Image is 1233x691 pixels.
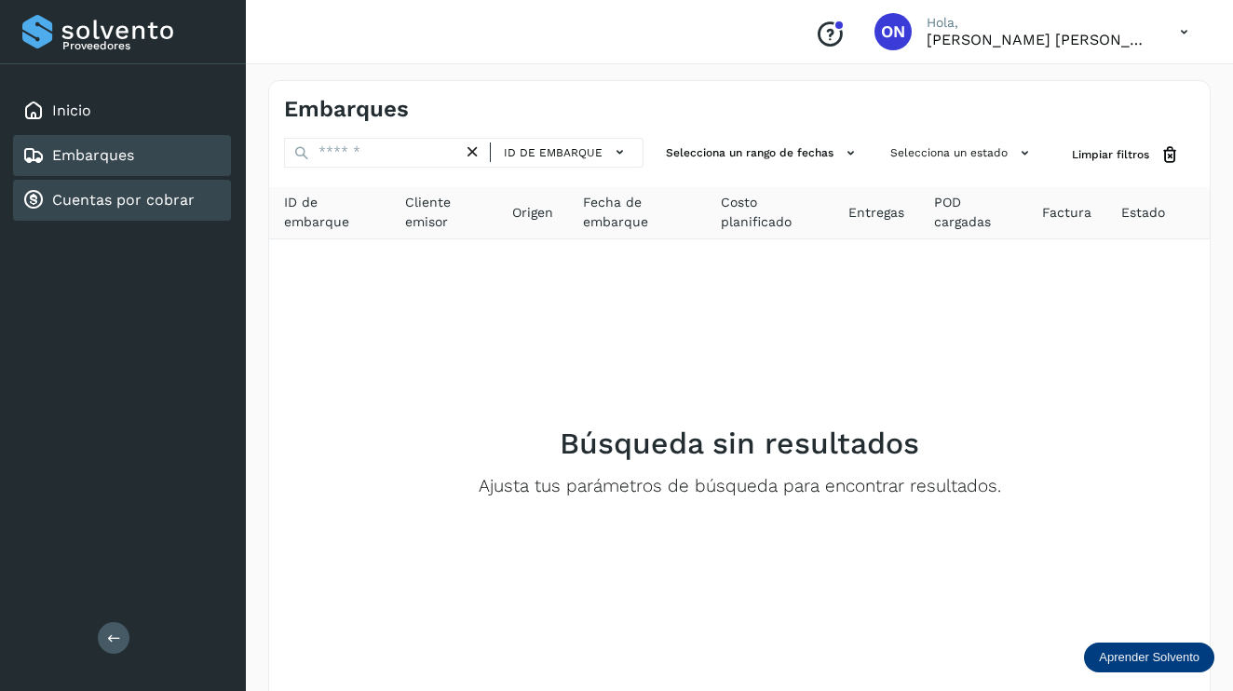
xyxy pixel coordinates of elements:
[13,90,231,131] div: Inicio
[1084,643,1214,672] div: Aprender Solvento
[721,193,820,232] span: Costo planificado
[1042,203,1091,223] span: Factura
[927,15,1150,31] p: Hola,
[504,144,603,161] span: ID de embarque
[1072,146,1149,163] span: Limpiar filtros
[848,203,904,223] span: Entregas
[658,138,868,169] button: Selecciona un rango de fechas
[62,39,224,52] p: Proveedores
[52,191,195,209] a: Cuentas por cobrar
[498,139,635,166] button: ID de embarque
[52,146,134,164] a: Embarques
[479,476,1001,497] p: Ajusta tus parámetros de búsqueda para encontrar resultados.
[1099,650,1199,665] p: Aprender Solvento
[583,193,691,232] span: Fecha de embarque
[934,193,1012,232] span: POD cargadas
[13,135,231,176] div: Embarques
[927,31,1150,48] p: OMAR NOE MARTINEZ RUBIO
[284,96,409,123] h4: Embarques
[284,193,375,232] span: ID de embarque
[560,426,919,461] h2: Búsqueda sin resultados
[405,193,482,232] span: Cliente emisor
[1121,203,1165,223] span: Estado
[52,102,91,119] a: Inicio
[512,203,553,223] span: Origen
[883,138,1042,169] button: Selecciona un estado
[1057,138,1195,172] button: Limpiar filtros
[13,180,231,221] div: Cuentas por cobrar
